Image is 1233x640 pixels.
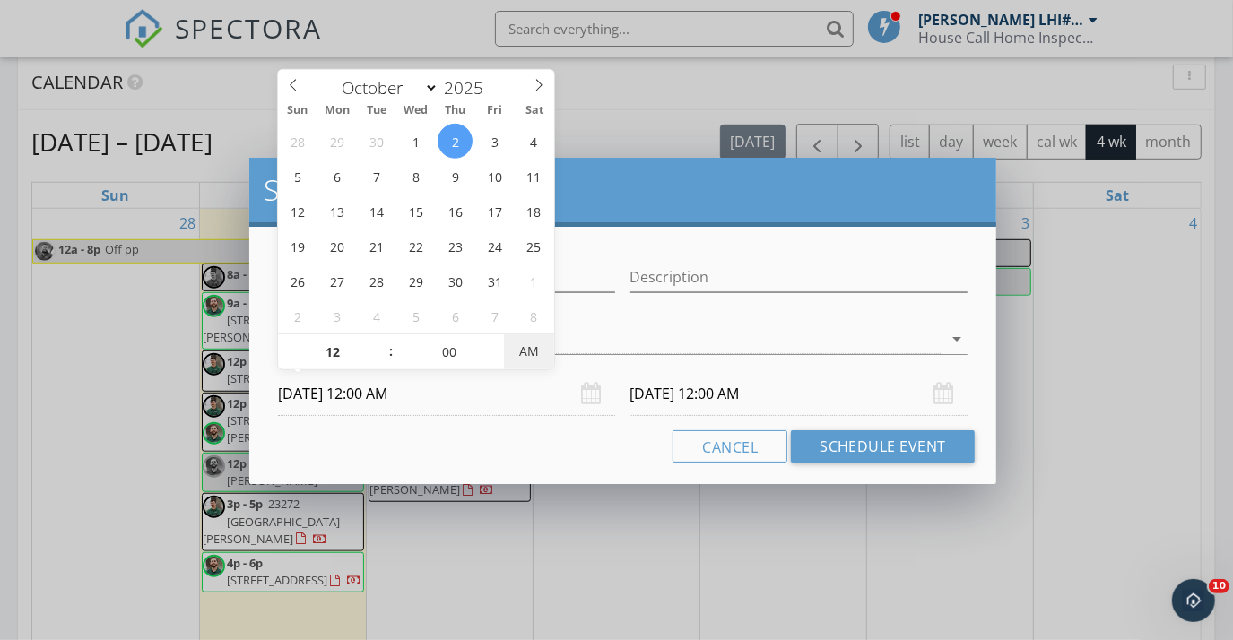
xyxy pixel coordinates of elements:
[319,124,354,159] span: September 29, 2025
[791,430,975,463] button: Schedule Event
[517,124,551,159] span: October 4, 2025
[319,159,354,194] span: October 6, 2025
[319,229,354,264] span: October 20, 2025
[438,76,498,99] input: Year
[946,328,968,350] i: arrow_drop_down
[280,194,315,229] span: October 12, 2025
[436,105,475,117] span: Thu
[280,124,315,159] span: September 28, 2025
[438,229,473,264] span: October 23, 2025
[477,194,512,229] span: October 17, 2025
[264,172,982,208] h2: Schedule Event
[359,298,394,333] span: November 4, 2025
[398,264,433,298] span: October 29, 2025
[515,105,554,117] span: Sat
[359,159,394,194] span: October 7, 2025
[398,229,433,264] span: October 22, 2025
[438,124,473,159] span: October 2, 2025
[398,159,433,194] span: October 8, 2025
[438,298,473,333] span: November 6, 2025
[517,229,551,264] span: October 25, 2025
[475,105,515,117] span: Fri
[280,229,315,264] span: October 19, 2025
[357,105,396,117] span: Tue
[398,194,433,229] span: October 15, 2025
[317,105,357,117] span: Mon
[517,264,551,298] span: November 1, 2025
[396,105,436,117] span: Wed
[477,298,512,333] span: November 7, 2025
[673,430,787,463] button: Cancel
[630,372,968,416] input: Select date
[477,159,512,194] span: October 10, 2025
[280,159,315,194] span: October 5, 2025
[517,159,551,194] span: October 11, 2025
[504,333,553,369] span: Click to toggle
[388,333,394,369] span: :
[278,372,616,416] input: Select date
[278,105,317,117] span: Sun
[438,159,473,194] span: October 9, 2025
[359,264,394,298] span: October 28, 2025
[398,298,433,333] span: November 5, 2025
[1209,579,1229,593] span: 10
[398,124,433,159] span: October 1, 2025
[477,264,512,298] span: October 31, 2025
[517,298,551,333] span: November 8, 2025
[438,194,473,229] span: October 16, 2025
[359,194,394,229] span: October 14, 2025
[319,264,354,298] span: October 27, 2025
[477,229,512,264] span: October 24, 2025
[438,264,473,298] span: October 30, 2025
[1172,579,1215,622] iframe: Intercom live chat
[319,194,354,229] span: October 13, 2025
[319,298,354,333] span: November 3, 2025
[280,298,315,333] span: November 2, 2025
[359,124,394,159] span: September 30, 2025
[477,124,512,159] span: October 3, 2025
[517,194,551,229] span: October 18, 2025
[280,264,315,298] span: October 26, 2025
[359,229,394,264] span: October 21, 2025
